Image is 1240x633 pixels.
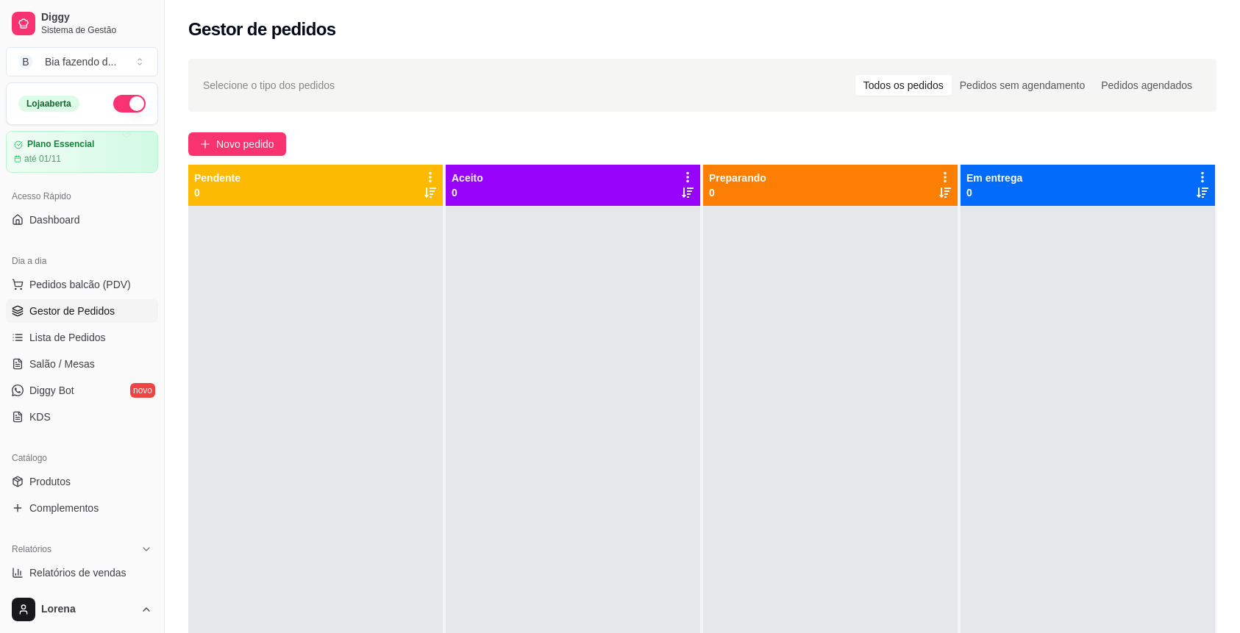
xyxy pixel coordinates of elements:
[1093,75,1200,96] div: Pedidos agendados
[6,208,158,232] a: Dashboard
[29,277,131,292] span: Pedidos balcão (PDV)
[41,603,135,616] span: Lorena
[216,136,274,152] span: Novo pedido
[29,501,99,515] span: Complementos
[966,171,1022,185] p: Em entrega
[29,357,95,371] span: Salão / Mesas
[6,592,158,627] button: Lorena
[6,561,158,584] a: Relatórios de vendas
[6,446,158,470] div: Catálogo
[29,212,80,227] span: Dashboard
[855,75,952,96] div: Todos os pedidos
[452,171,483,185] p: Aceito
[6,249,158,273] div: Dia a dia
[6,379,158,402] a: Diggy Botnovo
[6,6,158,41] a: DiggySistema de Gestão
[194,185,240,200] p: 0
[6,405,158,429] a: KDS
[12,543,51,555] span: Relatórios
[203,77,335,93] span: Selecione o tipo dos pedidos
[27,139,94,150] article: Plano Essencial
[188,132,286,156] button: Novo pedido
[24,153,61,165] article: até 01/11
[709,171,766,185] p: Preparando
[29,383,74,398] span: Diggy Bot
[966,185,1022,200] p: 0
[6,326,158,349] a: Lista de Pedidos
[188,18,336,41] h2: Gestor de pedidos
[29,304,115,318] span: Gestor de Pedidos
[29,474,71,489] span: Produtos
[113,95,146,112] button: Alterar Status
[6,131,158,173] a: Plano Essencialaté 01/11
[18,54,33,69] span: B
[18,96,79,112] div: Loja aberta
[41,24,152,36] span: Sistema de Gestão
[29,410,51,424] span: KDS
[6,352,158,376] a: Salão / Mesas
[952,75,1093,96] div: Pedidos sem agendamento
[6,299,158,323] a: Gestor de Pedidos
[45,54,116,69] div: Bia fazendo d ...
[6,185,158,208] div: Acesso Rápido
[200,139,210,149] span: plus
[6,496,158,520] a: Complementos
[29,330,106,345] span: Lista de Pedidos
[194,171,240,185] p: Pendente
[6,47,158,76] button: Select a team
[41,11,152,24] span: Diggy
[6,273,158,296] button: Pedidos balcão (PDV)
[709,185,766,200] p: 0
[29,565,127,580] span: Relatórios de vendas
[452,185,483,200] p: 0
[6,470,158,493] a: Produtos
